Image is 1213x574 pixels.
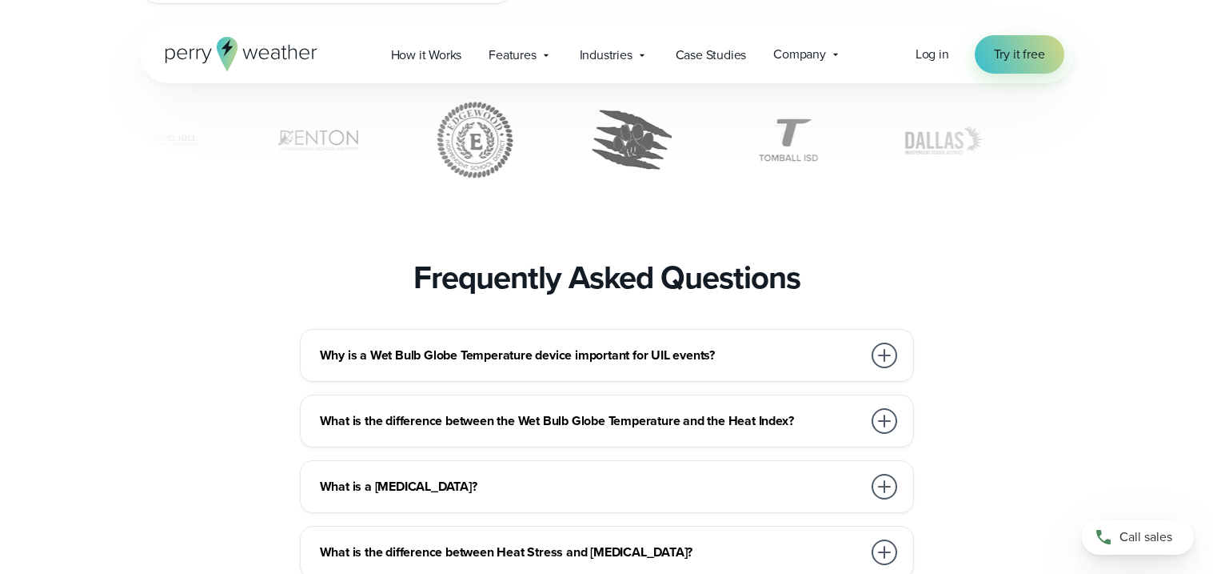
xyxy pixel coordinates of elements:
[122,100,202,180] div: 8 of 12
[905,100,985,180] div: 1 of 12
[391,46,462,65] span: How it Works
[1062,100,1142,180] div: 2 of 12
[916,45,949,63] span: Log in
[748,100,828,180] div: 12 of 12
[320,477,862,496] h3: What is a [MEDICAL_DATA]?
[320,346,862,365] h3: Why is a Wet Bulb Globe Temperature device important for UIL events?
[975,35,1064,74] a: Try it free
[662,38,760,71] a: Case Studies
[592,100,672,180] div: 11 of 12
[140,100,1074,188] div: slideshow
[1119,528,1172,547] span: Call sales
[413,259,800,297] h3: Frequently Asked Questions
[278,100,358,180] div: 9 of 12
[916,45,949,64] a: Log in
[435,100,515,180] div: 10 of 12
[377,38,476,71] a: How it Works
[122,100,202,180] img: Chapel Hill ISD
[320,411,862,431] h3: What is the difference between the Wet Bulb Globe Temperature and the Heat Index?
[905,100,985,180] img: Dallas ISD
[773,45,826,64] span: Company
[748,100,828,180] img: Tomball ISD
[580,46,632,65] span: Industries
[489,46,536,65] span: Features
[320,543,862,562] h3: What is the difference between Heat Stress and [MEDICAL_DATA]?
[435,100,515,180] img: Edgewood ISD
[1082,520,1194,555] a: Call sales
[994,45,1045,64] span: Try it free
[278,100,358,180] img: Denton ISD
[1062,100,1142,180] img: Fort Sam Houston ISD
[592,100,672,180] img: Westwood ISD
[676,46,747,65] span: Case Studies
